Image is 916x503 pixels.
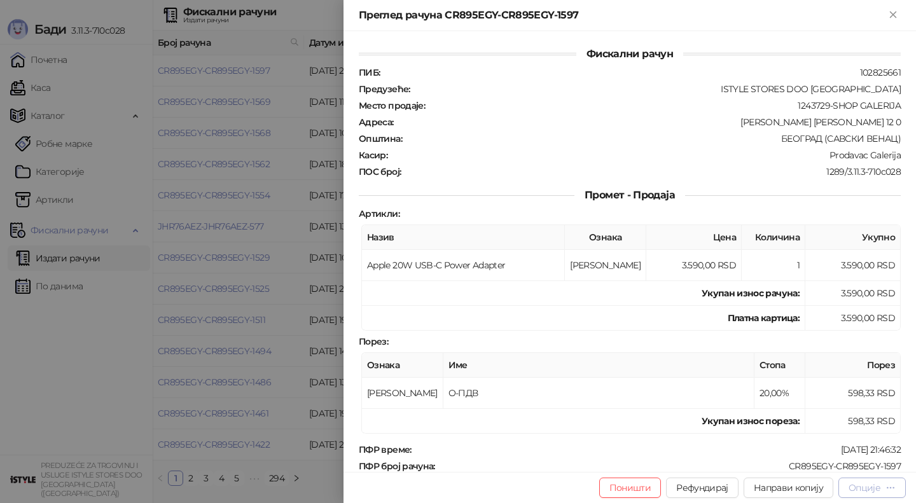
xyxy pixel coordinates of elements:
[412,83,902,95] div: ISTYLE STORES DOO [GEOGRAPHIC_DATA]
[599,478,662,498] button: Поништи
[381,67,902,78] div: 102825661
[565,250,646,281] td: [PERSON_NAME]
[402,166,902,177] div: 1289/3.11.3-710c028
[849,482,880,493] div: Опције
[359,67,380,78] strong: ПИБ :
[436,460,902,472] div: CR895EGY-CR895EGY-1597
[443,378,754,409] td: О-ПДВ
[666,478,739,498] button: Рефундирај
[359,116,394,128] strong: Адреса :
[805,409,901,434] td: 598,33 RSD
[359,208,399,219] strong: Артикли :
[362,250,565,281] td: Apple 20W USB-C Power Adapter
[359,8,885,23] div: Преглед рачуна CR895EGY-CR895EGY-1597
[362,378,443,409] td: [PERSON_NAME]
[359,460,435,472] strong: ПФР број рачуна :
[403,133,902,144] div: БЕОГРАД (САВСКИ ВЕНАЦ)
[744,478,833,498] button: Направи копију
[805,225,901,250] th: Укупно
[359,133,402,144] strong: Општина :
[576,48,683,60] span: Фискални рачун
[359,444,412,455] strong: ПФР време :
[885,8,901,23] button: Close
[362,225,565,250] th: Назив
[805,353,901,378] th: Порез
[389,149,902,161] div: Prodavac Galerija
[646,225,742,250] th: Цена
[413,444,902,455] div: [DATE] 21:46:32
[359,149,387,161] strong: Касир :
[742,225,805,250] th: Количина
[395,116,902,128] div: [PERSON_NAME] [PERSON_NAME] 12 0
[754,378,805,409] td: 20,00%
[359,100,425,111] strong: Место продаје :
[702,287,800,299] strong: Укупан износ рачуна :
[838,478,906,498] button: Опције
[574,189,685,201] span: Промет - Продаја
[362,353,443,378] th: Ознака
[754,482,823,493] span: Направи копију
[426,100,902,111] div: 1243729-SHOP GALERIJA
[805,281,901,306] td: 3.590,00 RSD
[565,225,646,250] th: Ознака
[646,250,742,281] td: 3.590,00 RSD
[359,83,410,95] strong: Предузеће :
[359,336,388,347] strong: Порез :
[805,306,901,331] td: 3.590,00 RSD
[443,353,754,378] th: Име
[805,378,901,409] td: 598,33 RSD
[754,353,805,378] th: Стопа
[702,415,800,427] strong: Укупан износ пореза:
[742,250,805,281] td: 1
[359,166,401,177] strong: ПОС број :
[728,312,800,324] strong: Платна картица :
[805,250,901,281] td: 3.590,00 RSD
